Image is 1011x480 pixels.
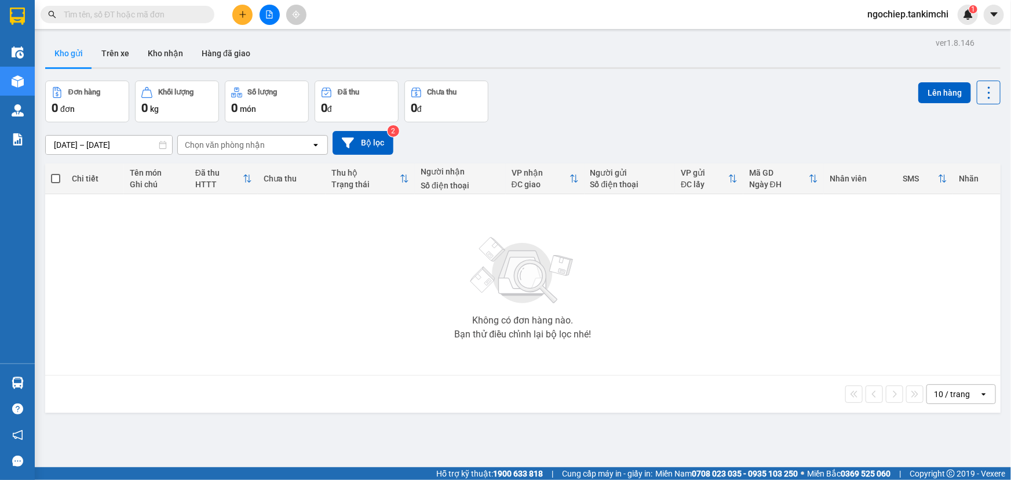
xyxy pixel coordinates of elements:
div: Đã thu [195,168,243,177]
span: | [899,467,901,480]
button: file-add [260,5,280,25]
img: logo-vxr [10,8,25,25]
th: Toggle SortBy [506,163,585,194]
th: Toggle SortBy [189,163,258,194]
img: warehouse-icon [12,46,24,59]
span: question-circle [12,403,23,414]
sup: 2 [388,125,399,137]
th: Toggle SortBy [743,163,824,194]
strong: 0708 023 035 - 0935 103 250 [692,469,798,478]
span: | [552,467,553,480]
div: Ngày ĐH [749,180,809,189]
span: aim [292,10,300,19]
span: message [12,456,23,467]
button: Số lượng0món [225,81,309,122]
img: warehouse-icon [12,104,24,117]
span: 0 [231,101,238,115]
svg: open [311,140,320,150]
div: Chọn văn phòng nhận [185,139,265,151]
div: Người gửi [590,168,670,177]
th: Toggle SortBy [326,163,415,194]
div: 10 / trang [934,388,970,400]
div: Đã thu [338,88,359,96]
img: solution-icon [12,133,24,146]
div: Trạng thái [331,180,400,189]
button: plus [232,5,253,25]
button: Trên xe [92,39,138,67]
div: HTTT [195,180,243,189]
span: 0 [321,101,327,115]
div: Không có đơn hàng nào. [472,316,573,325]
span: ngochiep.tankimchi [858,7,958,21]
sup: 1 [969,5,977,13]
div: VP nhận [512,168,570,177]
div: Đơn hàng [68,88,100,96]
img: icon-new-feature [963,9,973,20]
span: caret-down [989,9,999,20]
strong: 0369 525 060 [841,469,890,478]
div: Tên món [130,168,184,177]
span: search [48,10,56,19]
button: Kho nhận [138,39,192,67]
span: file-add [265,10,273,19]
span: ⚪️ [801,471,804,476]
span: plus [239,10,247,19]
div: Khối lượng [158,88,194,96]
span: Hỗ trợ kỹ thuật: [436,467,543,480]
div: Chi tiết [72,174,118,183]
div: Thu hộ [331,168,400,177]
button: Kho gửi [45,39,92,67]
div: Chưa thu [264,174,320,183]
span: kg [150,104,159,114]
div: Nhân viên [830,174,892,183]
button: Đơn hàng0đơn [45,81,129,122]
span: 0 [52,101,58,115]
div: Ghi chú [130,180,184,189]
div: Số lượng [248,88,278,96]
div: ĐC lấy [681,180,728,189]
button: Lên hàng [918,82,971,103]
span: món [240,104,256,114]
th: Toggle SortBy [897,163,954,194]
button: Bộ lọc [333,131,393,155]
div: Bạn thử điều chỉnh lại bộ lọc nhé! [454,330,591,339]
div: VP gửi [681,168,728,177]
span: 1 [971,5,975,13]
span: Cung cấp máy in - giấy in: [562,467,652,480]
svg: open [979,390,988,399]
span: notification [12,430,23,441]
span: 0 [141,101,148,115]
input: Select a date range. [46,136,172,154]
div: Người nhận [421,167,500,176]
div: Mã GD [749,168,809,177]
span: 0 [411,101,417,115]
strong: 1900 633 818 [493,469,543,478]
div: Nhãn [959,174,995,183]
button: Hàng đã giao [192,39,260,67]
span: đơn [60,104,75,114]
span: Miền Bắc [807,467,890,480]
div: Số điện thoại [590,180,670,189]
div: Chưa thu [428,88,457,96]
button: Khối lượng0kg [135,81,219,122]
span: đ [417,104,422,114]
button: Đã thu0đ [315,81,399,122]
span: đ [327,104,332,114]
input: Tìm tên, số ĐT hoặc mã đơn [64,8,200,21]
button: Chưa thu0đ [404,81,488,122]
img: warehouse-icon [12,377,24,389]
div: Số điện thoại [421,181,500,190]
img: svg+xml;base64,PHN2ZyBjbGFzcz0ibGlzdC1wbHVnX19zdmciIHhtbG5zPSJodHRwOi8vd3d3LnczLm9yZy8yMDAwL3N2Zy... [465,230,581,311]
div: ĐC giao [512,180,570,189]
div: SMS [903,174,939,183]
span: Miền Nam [655,467,798,480]
button: aim [286,5,306,25]
img: warehouse-icon [12,75,24,88]
button: caret-down [984,5,1004,25]
span: copyright [947,470,955,478]
div: ver 1.8.146 [936,37,974,49]
th: Toggle SortBy [675,163,743,194]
